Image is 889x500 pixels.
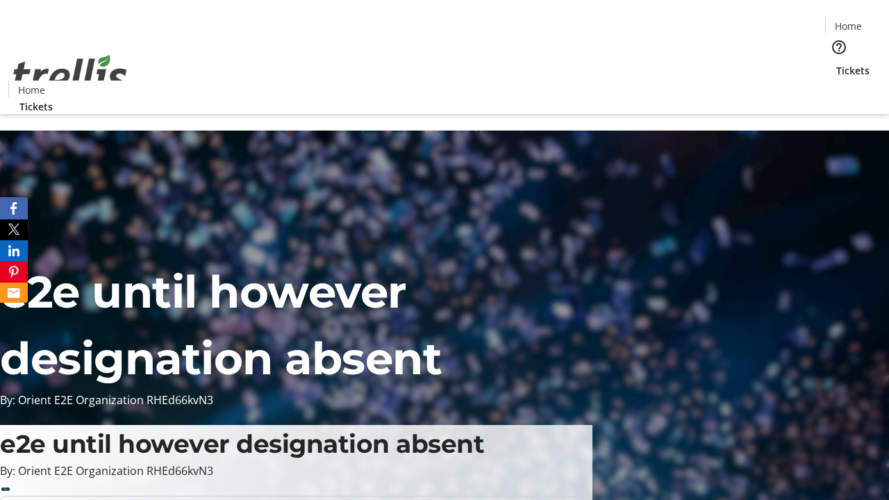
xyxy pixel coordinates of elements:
[826,19,870,33] a: Home
[835,19,862,33] span: Home
[825,78,853,106] button: Cart
[8,99,64,114] a: Tickets
[18,83,45,97] span: Home
[9,83,53,97] a: Home
[836,63,870,78] span: Tickets
[19,99,53,114] span: Tickets
[825,33,853,61] button: Help
[8,40,132,109] img: Orient E2E Organization RHEd66kvN3's Logo
[825,63,881,78] a: Tickets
